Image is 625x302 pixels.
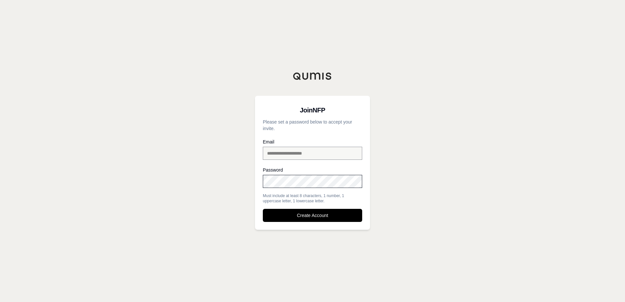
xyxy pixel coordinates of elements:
[263,209,362,222] button: Create Account
[263,193,362,204] div: Must include at least 8 characters, 1 number, 1 uppercase letter, 1 lowercase letter.
[293,72,332,80] img: Qumis
[263,168,362,172] label: Password
[263,104,362,117] h3: Join NFP
[263,140,362,144] label: Email
[263,119,362,132] p: Please set a password below to accept your invite.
